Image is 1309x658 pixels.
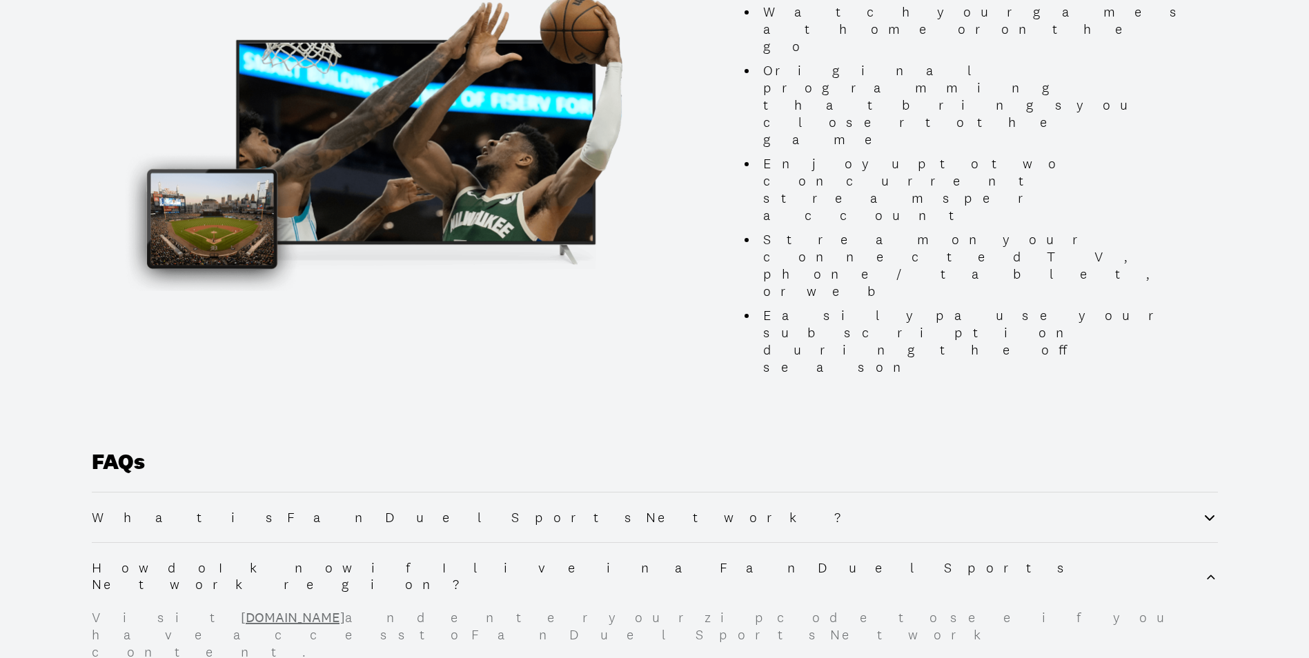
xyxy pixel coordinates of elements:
h2: How do I know if I live in a FanDuel Sports Network region? [92,559,1205,592]
a: [DOMAIN_NAME] [241,609,345,626]
h2: What is FanDuel Sports Network? [92,509,866,526]
li: Enjoy up to two concurrent streams per account [758,155,1188,224]
li: Easily pause your subscription during the off season [758,307,1188,376]
h1: FAQs [92,449,1218,492]
li: Watch your games at home or on the go [758,3,1188,55]
li: Stream on your connected TV, phone/tablet, or web [758,231,1188,300]
li: Original programming that brings you closer to the game [758,62,1188,148]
